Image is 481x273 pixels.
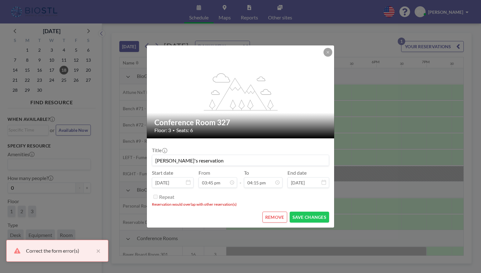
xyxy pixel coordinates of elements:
[152,170,173,176] label: Start date
[262,212,287,223] button: REMOVE
[154,118,327,127] h2: Conference Room 327
[154,127,171,133] span: Floor: 3
[204,73,278,110] g: flex-grow: 1.2;
[159,194,174,200] label: Repeat
[240,172,241,186] span: -
[290,212,329,223] button: SAVE CHANGES
[173,128,175,133] span: •
[199,170,210,176] label: From
[244,170,249,176] label: To
[152,155,329,166] input: (No title)
[26,247,93,255] div: Correct the form error(s)
[176,127,193,133] span: Seats: 6
[152,147,167,153] label: Title
[287,170,307,176] label: End date
[152,202,329,207] li: Reservation would overlap with other reservation(s)
[93,247,101,255] button: close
